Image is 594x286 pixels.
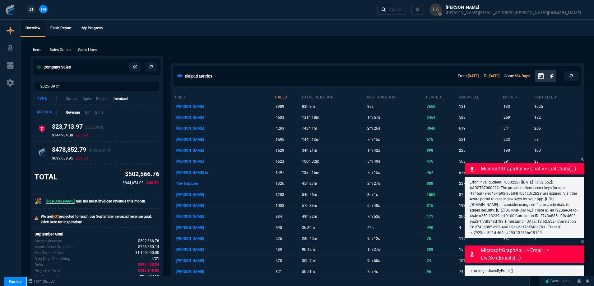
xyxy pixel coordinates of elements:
p: Error: invalid_client: 7000222 - [[DATE] 13:52:55Z]: AADSTS7000222: The provided client secret ke... [470,179,579,236]
p: 30h 7m [302,256,365,265]
p: spec.value [130,250,160,256]
span: Company Revenue Goal for Sep. [135,250,159,256]
p: 227 [459,179,502,188]
p: [PERSON_NAME] [176,256,274,265]
p: has the most invoiced revenue this month. [46,198,146,204]
th: placed [426,92,458,101]
p: [PERSON_NAME] [176,245,274,254]
p: Company Revenue Goal for Sep. [35,250,64,256]
p: 74 [427,256,457,265]
a: [DATE] [468,74,479,78]
p: 144h 13m [302,135,365,144]
p: 83.6% [76,133,89,138]
p: 107 [459,256,502,265]
p: 31.6% [76,156,89,161]
p: 3040 [427,124,457,133]
th: user [175,92,275,101]
p: Revenue for Sep. [35,238,62,244]
p: 388 [427,245,457,254]
p: spec.value [132,262,160,268]
p: 7m 53s [367,212,425,221]
p: Span: [504,73,530,79]
p: 225 [459,146,502,155]
p: 2m 4s [367,267,425,276]
p: $844,674.03 [123,180,144,186]
p: 1595 [276,135,300,144]
p: GP % [95,110,104,115]
h6: September Goal [35,232,159,237]
p: 9m 12s [367,234,425,243]
span: NOT [52,214,59,219]
p: [PERSON_NAME] [176,135,274,144]
p: $502,566.76 [123,170,159,179]
p: 148h 1m [302,124,365,133]
p: Open [82,96,91,102]
p: 45h 27m [302,179,365,188]
p: 490 [427,223,457,232]
span: Out of 21 ship days in Sep - there are 7 remaining. [151,256,159,262]
span: The difference between the current month's Revenue and the goal. [138,262,159,268]
a: Flash Report [45,20,77,37]
p: Revenue [66,110,80,115]
span: FN [41,7,46,12]
a: msbcCompanyName [26,279,57,284]
p: Booked [96,96,109,102]
p: [PERSON_NAME] [176,157,274,166]
p: We are projected to reach our September invoiced revenue goal. Click here for inspiration! [41,214,159,225]
p: 15 [459,245,502,254]
p: 74 [459,267,502,276]
p: 1523 [276,157,300,166]
p: 321 [276,267,300,276]
p: [PERSON_NAME] [176,190,274,199]
a: 364 Days [514,74,530,78]
p: 7m 15s [367,168,425,177]
p: 171 [427,212,457,221]
p: 341 [504,124,532,133]
span: ZT [29,7,34,12]
p: 54h 55m [302,190,365,199]
p: 1002 [276,201,300,210]
p: 75 [427,234,457,243]
p: 1497 [276,168,300,177]
p: To: [484,73,499,79]
p: 675 [427,135,457,144]
p: 87 [459,190,502,199]
p: spec.value [132,268,160,274]
p: [PERSON_NAME] [176,113,274,122]
p: 3464 [427,113,457,122]
p: 4 [459,223,502,232]
p: [PERSON_NAME] [176,267,274,276]
p: 131h 18m [302,113,365,122]
p: 588 [459,113,502,122]
p: 100h 32m [302,157,365,166]
p: 489 [276,245,300,254]
p: 998 [427,146,457,155]
th: answered [458,92,503,101]
p: Invoiced [114,96,128,102]
p: GP [85,110,90,115]
span: Uses current month's data to project the month's close. [138,244,159,250]
span: Delta divided by the remaining ship days. [140,274,160,279]
p: 6m 48s [367,201,425,210]
th: total duration [301,92,366,101]
p: 39s [367,102,425,111]
h5: Company Sales [37,64,71,70]
p: Sales Orders [50,47,71,53]
p: 9m 60s [367,256,425,265]
th: cancelled [533,92,580,101]
p: 26s [367,223,425,232]
div: Metric [37,110,57,115]
div: Ctrl + K [389,7,402,12]
p: 3m 1s [367,190,425,199]
p: MicrosoftGraphApi => email => listSentEmails(...) [481,247,583,262]
p: 190 [504,146,532,155]
span: Revenue for Sep. [138,238,159,244]
p: 138h 15m [302,168,365,177]
th: missed [503,92,533,101]
p: 40.5% [146,180,159,186]
p: [PERSON_NAME] [176,201,274,210]
p: MicrosoftGraphApi => chat => listChats(...) [481,165,583,173]
p: Sales Lines [78,47,97,53]
p: [PERSON_NAME] [176,146,274,155]
a: Overview [21,20,45,37]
